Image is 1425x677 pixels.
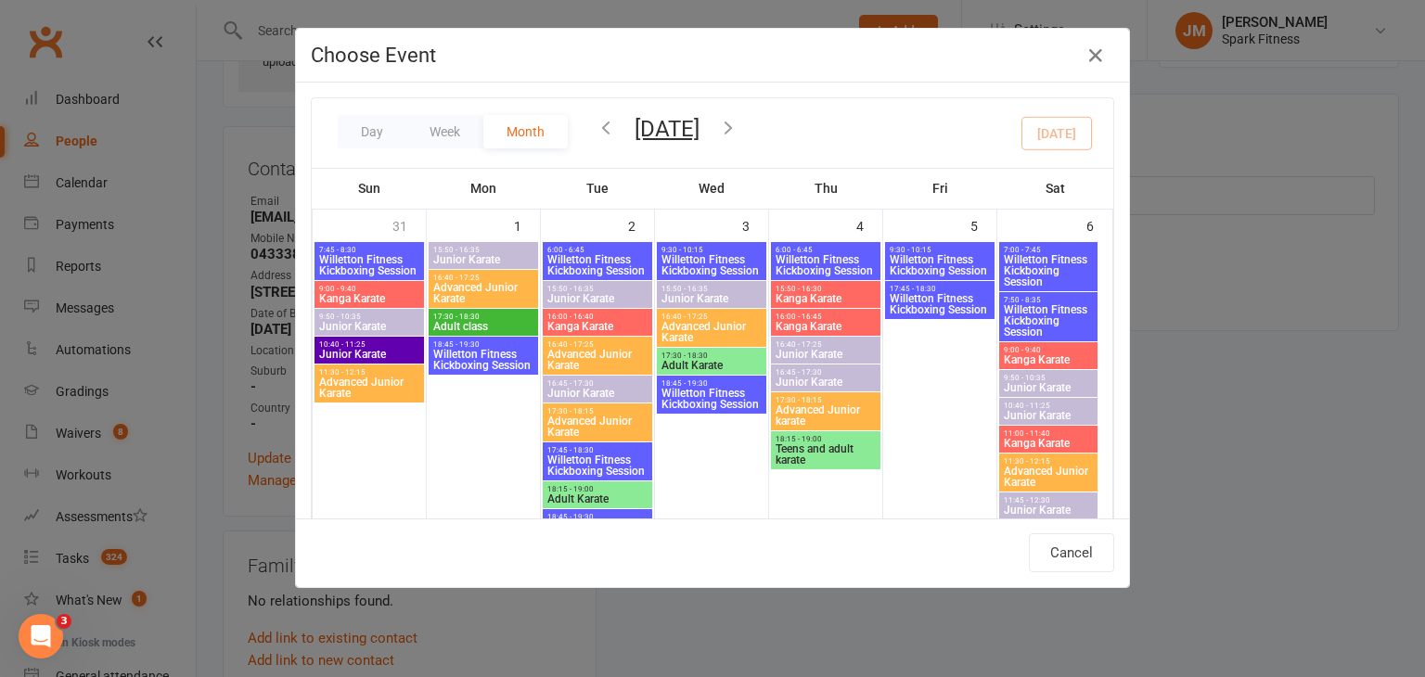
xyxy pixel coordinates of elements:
[1003,304,1094,338] span: Willetton Fitness Kickboxing Session
[546,454,648,477] span: Willetton Fitness Kickboxing Session
[338,115,406,148] button: Day
[661,254,763,276] span: Willetton Fitness Kickboxing Session
[775,293,877,304] span: Kanga Karate
[546,388,648,399] span: Junior Karate
[661,246,763,254] span: 9:30 - 10:15
[635,116,700,142] button: [DATE]
[970,210,996,240] div: 5
[889,293,991,315] span: Willetton Fitness Kickboxing Session
[661,379,763,388] span: 18:45 - 19:30
[432,349,534,371] span: Willetton Fitness Kickboxing Session
[1029,533,1114,572] button: Cancel
[775,340,877,349] span: 16:40 - 17:25
[775,246,877,254] span: 6:00 - 6:45
[318,246,420,254] span: 7:45 - 8:30
[997,169,1113,208] th: Sat
[392,210,426,240] div: 31
[661,285,763,293] span: 15:50 - 16:35
[1003,505,1094,516] span: Junior Karate
[546,313,648,321] span: 16:00 - 16:40
[1003,354,1094,365] span: Kanga Karate
[427,169,541,208] th: Mon
[318,377,420,399] span: Advanced Junior Karate
[432,313,534,321] span: 17:30 - 18:30
[1003,438,1094,449] span: Kanga Karate
[311,44,1114,67] h4: Choose Event
[889,246,991,254] span: 9:30 - 10:15
[546,415,648,438] span: Advanced Junior Karate
[775,435,877,443] span: 18:15 - 19:00
[742,210,768,240] div: 3
[318,293,420,304] span: Kanga Karate
[1003,296,1094,304] span: 7:50 - 8:35
[1003,457,1094,466] span: 11:30 - 12:15
[514,210,540,240] div: 1
[775,368,877,377] span: 16:45 - 17:30
[661,360,763,371] span: Adult Karate
[546,349,648,371] span: Advanced Junior Karate
[1003,246,1094,254] span: 7:00 - 7:45
[318,368,420,377] span: 11:30 - 12:15
[775,349,877,360] span: Junior Karate
[432,321,534,332] span: Adult class
[541,169,655,208] th: Tue
[775,377,877,388] span: Junior Karate
[1003,429,1094,438] span: 11:00 - 11:40
[1003,496,1094,505] span: 11:45 - 12:30
[661,321,763,343] span: Advanced Junior Karate
[546,246,648,254] span: 6:00 - 6:45
[313,169,427,208] th: Sun
[775,321,877,332] span: Kanga Karate
[546,446,648,454] span: 17:45 - 18:30
[546,254,648,276] span: Willetton Fitness Kickboxing Session
[661,388,763,410] span: Willetton Fitness Kickboxing Session
[318,285,420,293] span: 9:00 - 9:40
[775,443,877,466] span: Teens and adult karate
[1081,41,1110,70] button: Close
[546,340,648,349] span: 16:40 - 17:25
[775,396,877,404] span: 17:30 - 18:15
[546,407,648,415] span: 17:30 - 18:15
[1086,210,1112,240] div: 6
[483,115,568,148] button: Month
[432,340,534,349] span: 18:45 - 19:30
[432,254,534,265] span: Junior Karate
[856,210,882,240] div: 4
[775,313,877,321] span: 16:00 - 16:45
[775,285,877,293] span: 15:50 - 16:30
[406,115,483,148] button: Week
[889,254,991,276] span: Willetton Fitness Kickboxing Session
[432,246,534,254] span: 15:50 - 16:35
[57,614,71,629] span: 3
[883,169,997,208] th: Fri
[889,285,991,293] span: 17:45 - 18:30
[661,313,763,321] span: 16:40 - 17:25
[1003,466,1094,488] span: Advanced Junior Karate
[1003,254,1094,287] span: Willetton Fitness Kickboxing Session
[318,321,420,332] span: Junior Karate
[661,293,763,304] span: Junior Karate
[546,485,648,493] span: 18:15 - 19:00
[1003,402,1094,410] span: 10:40 - 11:25
[655,169,769,208] th: Wed
[546,285,648,293] span: 15:50 - 16:35
[1003,374,1094,382] span: 9:50 - 10:35
[769,169,883,208] th: Thu
[1003,410,1094,421] span: Junior Karate
[546,293,648,304] span: Junior Karate
[318,349,420,360] span: Junior Karate
[432,274,534,282] span: 16:40 - 17:25
[775,254,877,276] span: Willetton Fitness Kickboxing Session
[546,321,648,332] span: Kanga Karate
[1003,382,1094,393] span: Junior Karate
[318,254,420,276] span: Willetton Fitness Kickboxing Session
[546,493,648,505] span: Adult Karate
[546,513,648,521] span: 18:45 - 19:30
[661,351,763,360] span: 17:30 - 18:30
[19,614,63,658] iframe: Intercom live chat
[775,404,877,427] span: Advanced Junior karate
[432,282,534,304] span: Advanced Junior Karate
[628,210,654,240] div: 2
[318,313,420,321] span: 9:50 - 10:35
[546,379,648,388] span: 16:45 - 17:30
